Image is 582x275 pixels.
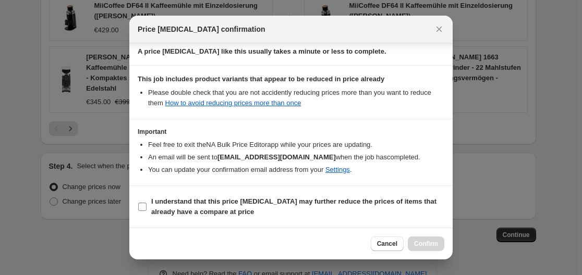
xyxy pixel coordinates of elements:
button: Close [432,22,446,36]
button: Cancel [371,236,404,251]
li: An email will be sent to when the job has completed . [148,152,444,162]
a: How to avoid reducing prices more than once [165,99,301,107]
li: Please double check that you are not accidently reducing prices more than you want to reduce them [148,87,444,108]
b: This job includes product variants that appear to be reduced in price already [138,75,384,83]
li: You can update your confirmation email address from your . [148,165,444,175]
li: Feel free to exit the NA Bulk Price Editor app while your prices are updating. [148,140,444,150]
span: Cancel [377,240,397,248]
b: I understand that this price [MEDICAL_DATA] may further reduce the prices of items that already h... [151,197,436,216]
a: Settings [325,166,350,173]
b: [EMAIL_ADDRESS][DOMAIN_NAME] [217,153,336,161]
span: Price [MEDICAL_DATA] confirmation [138,24,265,34]
h3: Important [138,128,444,136]
b: A price [MEDICAL_DATA] like this usually takes a minute or less to complete. [138,47,386,55]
